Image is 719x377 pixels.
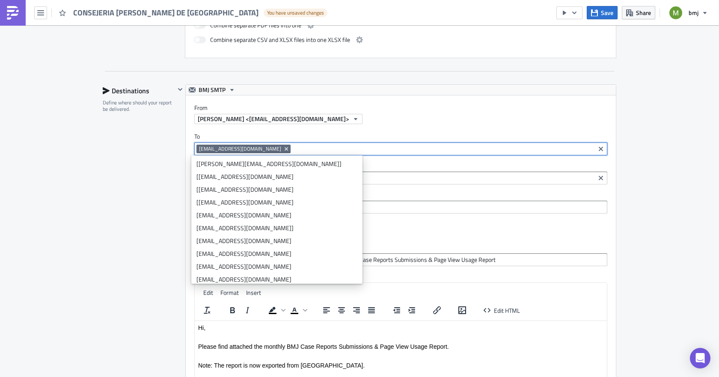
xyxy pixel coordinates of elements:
[265,304,287,316] div: Background color
[389,304,404,316] button: Decrease indent
[225,304,240,316] button: Bold
[636,8,651,17] span: Share
[175,84,185,95] button: Hide content
[220,288,239,297] span: Format
[196,172,357,181] div: [[EMAIL_ADDRESS][DOMAIN_NAME]
[455,304,469,316] button: Insert/edit image
[587,6,618,19] button: Save
[200,304,214,316] button: Clear formatting
[194,243,607,251] label: Subject
[194,133,607,140] label: To
[6,6,20,20] img: PushMetrics
[349,304,364,316] button: Align right
[196,262,357,271] div: [EMAIL_ADDRESS][DOMAIN_NAME]
[287,304,309,316] div: Text color
[196,237,357,245] div: [EMAIL_ADDRESS][DOMAIN_NAME]
[194,191,607,199] label: BCC
[194,162,607,169] label: CC
[480,304,523,316] button: Edit HTML
[194,104,616,112] label: From
[103,84,175,97] div: Destinations
[210,35,350,45] span: Combine separate CSV and XLSX files into one XLSX file
[690,348,710,368] div: Open Intercom Messenger
[196,224,357,232] div: [EMAIL_ADDRESS][DOMAIN_NAME]]
[240,304,255,316] button: Italic
[430,304,444,316] button: Insert/edit link
[596,144,606,154] button: Clear selected items
[199,145,281,152] span: [EMAIL_ADDRESS][DOMAIN_NAME]
[283,145,291,153] button: Remove Tag
[334,304,349,316] button: Align center
[196,198,357,207] div: [[EMAIL_ADDRESS][DOMAIN_NAME]
[203,288,213,297] span: Edit
[73,8,259,18] span: CONSEJERIA [PERSON_NAME] DE [GEOGRAPHIC_DATA]
[668,6,683,20] img: Avatar
[198,114,349,123] span: [PERSON_NAME] <[EMAIL_ADDRESS][DOMAIN_NAME]>
[196,211,357,220] div: [EMAIL_ADDRESS][DOMAIN_NAME]
[267,9,324,16] span: You have unsaved changes
[246,288,261,297] span: Insert
[364,304,379,316] button: Justify
[196,203,604,211] input: Select em ail add ress
[103,99,175,113] div: Define where should your report be delivered.
[196,160,357,168] div: [[PERSON_NAME][EMAIL_ADDRESS][DOMAIN_NAME]]
[186,85,238,95] button: BMJ SMTP
[664,3,713,22] button: bmj
[194,273,607,280] label: Message
[494,306,520,315] span: Edit HTML
[404,304,419,316] button: Increase indent
[319,304,334,316] button: Align left
[196,249,357,258] div: [EMAIL_ADDRESS][DOMAIN_NAME]
[601,8,613,17] span: Save
[194,114,362,124] button: [PERSON_NAME] <[EMAIL_ADDRESS][DOMAIN_NAME]>
[196,185,357,194] div: [[EMAIL_ADDRESS][DOMAIN_NAME]
[199,85,226,95] span: BMJ SMTP
[196,275,357,284] div: [EMAIL_ADDRESS][DOMAIN_NAME]
[596,173,606,183] button: Clear selected items
[689,8,698,17] span: bmj
[191,155,362,284] ul: selectable options
[622,6,655,19] button: Share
